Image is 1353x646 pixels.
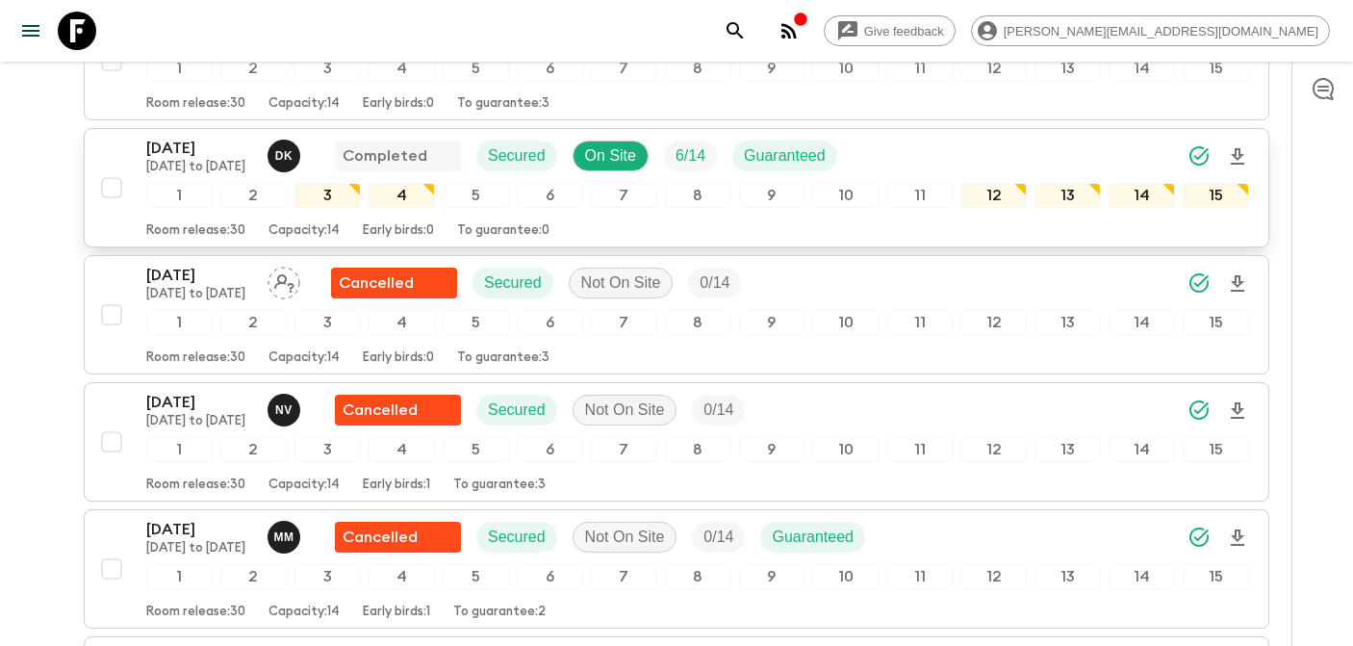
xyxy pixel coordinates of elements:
div: Not On Site [573,522,677,553]
span: Give feedback [854,24,955,39]
p: To guarantee: 0 [457,223,549,239]
div: 12 [960,183,1027,208]
div: 4 [369,564,435,589]
p: Completed [343,144,427,168]
div: 12 [960,310,1027,335]
p: [DATE] [146,264,252,287]
div: 1 [146,56,213,81]
svg: Download Onboarding [1226,400,1249,423]
p: Capacity: 14 [268,223,340,239]
div: 14 [1109,564,1175,589]
svg: Synced Successfully [1187,526,1211,549]
svg: Download Onboarding [1226,527,1249,550]
p: Not On Site [581,271,661,295]
div: 12 [960,56,1027,81]
p: To guarantee: 2 [453,605,546,620]
div: 4 [369,437,435,462]
p: Early birds: 1 [363,605,430,620]
p: Secured [488,399,546,422]
p: Not On Site [585,526,665,549]
p: [DATE] to [DATE] [146,160,252,175]
div: 13 [1034,183,1101,208]
button: MM [268,521,304,554]
div: 11 [886,56,953,81]
p: To guarantee: 3 [453,478,546,493]
div: 6 [517,183,583,208]
div: 14 [1109,310,1175,335]
div: 5 [443,564,509,589]
p: 0 / 14 [703,526,733,549]
div: 3 [294,437,361,462]
div: 7 [591,183,657,208]
div: 5 [443,183,509,208]
p: N v [275,402,293,418]
button: search adventures [716,12,754,50]
div: 6 [517,56,583,81]
svg: Synced Successfully [1187,399,1211,422]
div: 4 [369,183,435,208]
p: Guaranteed [772,526,854,549]
span: Dianna Koorey [268,145,304,161]
div: 4 [369,310,435,335]
p: [DATE] to [DATE] [146,414,252,429]
p: [DATE] to [DATE] [146,541,252,556]
div: 1 [146,183,213,208]
div: 3 [294,183,361,208]
div: 8 [665,437,731,462]
div: Trip Fill [692,522,745,553]
span: [PERSON_NAME][EMAIL_ADDRESS][DOMAIN_NAME] [993,24,1329,39]
div: 2 [220,183,287,208]
svg: Download Onboarding [1226,145,1249,168]
div: 3 [294,564,361,589]
p: Room release: 30 [146,223,245,239]
div: Not On Site [573,395,677,426]
p: Capacity: 14 [268,96,340,112]
div: 15 [1183,564,1249,589]
p: Early birds: 1 [363,478,430,493]
div: 5 [443,437,509,462]
div: Trip Fill [664,141,717,171]
p: Early birds: 0 [363,350,434,366]
p: To guarantee: 3 [457,350,549,366]
a: Give feedback [824,15,956,46]
div: 15 [1183,183,1249,208]
div: On Site [573,141,649,171]
div: 10 [812,183,879,208]
button: [DATE][DATE] to [DATE]Maddy MooreFlash Pack cancellationSecuredNot On SiteTrip FillGuaranteed1234... [84,509,1269,629]
div: 15 [1183,310,1249,335]
div: 1 [146,437,213,462]
span: Maddy Moore [268,527,304,542]
p: [DATE] [146,137,252,160]
div: 3 [294,310,361,335]
p: Secured [488,144,546,168]
div: 10 [812,437,879,462]
div: Secured [476,522,557,553]
svg: Download Onboarding [1226,272,1249,296]
div: 10 [812,310,879,335]
span: Assign pack leader [268,272,300,288]
div: 11 [886,564,953,589]
div: 10 [812,56,879,81]
div: 11 [886,437,953,462]
p: Cancelled [343,526,418,549]
div: 6 [517,310,583,335]
div: 5 [443,56,509,81]
div: 7 [591,437,657,462]
p: M M [273,530,294,545]
div: Flash Pack cancellation [335,395,461,426]
div: 11 [886,183,953,208]
button: menu [12,12,50,50]
button: [DATE][DATE] to [DATE]Dianna Koorey CompletedSecuredOn SiteTrip FillGuaranteed1234567891011121314... [84,128,1269,247]
div: 6 [517,564,583,589]
p: Early birds: 0 [363,223,434,239]
div: 8 [665,564,731,589]
div: 13 [1034,56,1101,81]
div: 9 [739,183,805,208]
div: 8 [665,310,731,335]
svg: Synced Successfully [1187,144,1211,168]
p: Guaranteed [744,144,826,168]
p: Secured [484,271,542,295]
button: [DATE][DATE] to [DATE]Noeline van den BergFlash Pack cancellationSecuredNot On SiteTrip Fill12345... [84,382,1269,502]
p: Early birds: 0 [363,96,434,112]
div: [PERSON_NAME][EMAIL_ADDRESS][DOMAIN_NAME] [971,15,1330,46]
